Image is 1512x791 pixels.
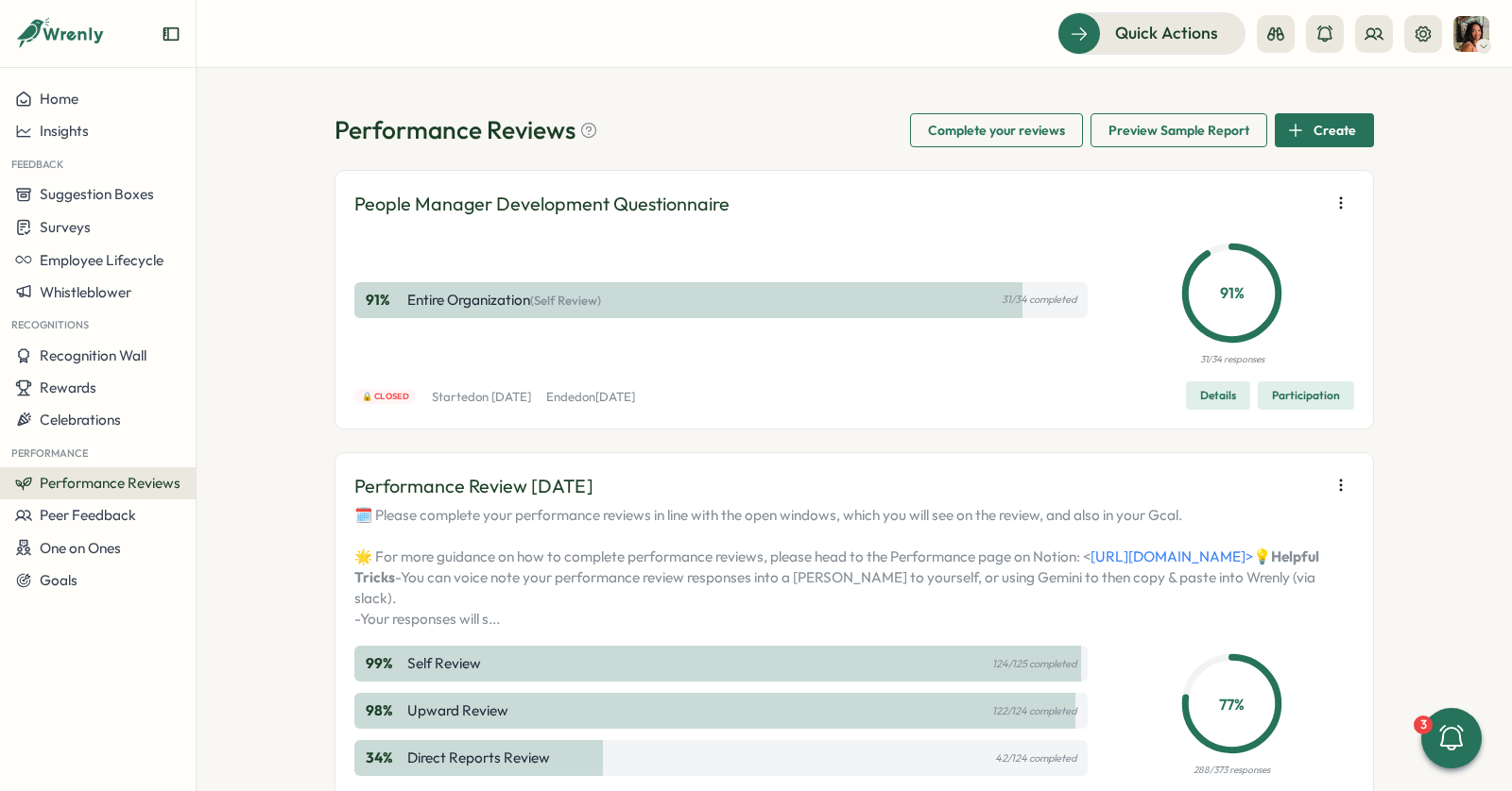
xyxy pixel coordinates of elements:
span: Suggestion Boxes [40,185,154,203]
img: Viveca Riley [1453,16,1489,52]
button: Expand sidebar [162,25,180,43]
span: Surveys [40,218,91,236]
p: 122/124 completed [992,705,1076,717]
p: 31/34 completed [1002,294,1076,306]
span: Insights [40,122,89,140]
span: Home [40,90,78,108]
span: Preview Sample Report [1108,114,1249,146]
span: (Self Review) [530,293,601,308]
p: Self Review [407,653,481,674]
p: Performance Review [DATE] [354,472,593,501]
span: Create [1314,114,1356,146]
span: Rewards [40,379,96,396]
p: 91 % [1186,281,1278,305]
button: Preview Sample Report [1091,113,1267,147]
p: 91 % [366,290,404,311]
span: Complete your reviews [928,114,1065,146]
p: Started on [DATE] [432,389,531,406]
span: Details [1200,382,1236,409]
button: Participation [1258,381,1354,410]
p: 31/34 responses [1200,352,1264,367]
span: Participation [1272,382,1340,409]
p: 288/373 responses [1194,763,1270,778]
button: 3 [1421,708,1482,768]
button: Quick Actions [1057,12,1246,54]
h1: Performance Reviews [335,113,598,146]
button: Complete your reviews [910,113,1083,147]
p: 🗓️ Please complete your performance reviews in line with the open windows, which you will see on ... [354,505,1354,630]
p: Ended on [DATE] [546,389,635,406]
div: 3 [1414,715,1433,734]
span: Peer Feedback [40,506,136,524]
span: Performance Reviews [40,474,180,492]
p: People Manager Development Questionnaire [354,190,730,219]
p: 77 % [1186,692,1278,715]
p: Direct Reports Review [407,748,550,768]
span: One on Ones [40,539,121,557]
span: 🔒 Closed [362,390,410,403]
p: 98 % [366,700,404,721]
a: [URL][DOMAIN_NAME]> [1091,547,1253,565]
span: Celebrations [40,411,121,429]
span: Whistleblower [40,283,131,301]
span: Quick Actions [1115,21,1218,45]
p: 42/124 completed [995,752,1076,765]
button: Details [1186,381,1250,410]
p: Upward Review [407,700,508,721]
p: Entire Organization [407,290,601,311]
p: 34 % [366,748,404,768]
span: Goals [40,571,77,589]
span: Recognition Wall [40,346,146,364]
p: 99 % [366,653,404,674]
p: 124/125 completed [992,658,1076,670]
button: Create [1275,113,1374,147]
span: Employee Lifecycle [40,251,163,269]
